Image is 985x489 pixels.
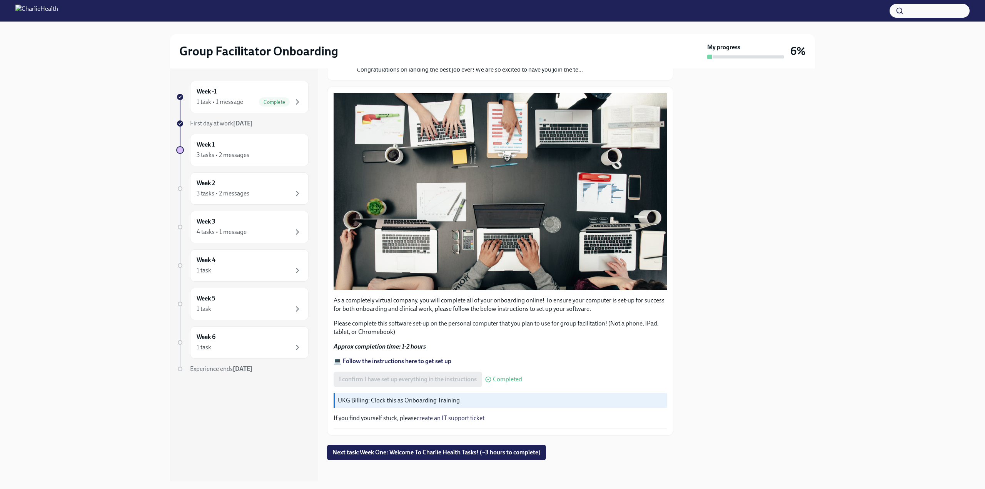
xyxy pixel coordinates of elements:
[334,319,667,336] p: Please complete this software set-up on the personal computer that you plan to use for group faci...
[334,296,667,313] p: As a completely virtual company, you will complete all of your onboarding online! To ensure your ...
[197,305,211,313] div: 1 task
[176,134,309,166] a: Week 13 tasks • 2 messages
[197,87,217,96] h6: Week -1
[176,172,309,205] a: Week 23 tasks • 2 messages
[190,120,253,127] span: First day at work
[176,211,309,243] a: Week 34 tasks • 1 message
[334,414,667,422] p: If you find yourself stuck, please
[197,189,249,198] div: 3 tasks • 2 messages
[334,93,667,290] button: Zoom image
[233,365,252,372] strong: [DATE]
[197,228,247,236] div: 4 tasks • 1 message
[790,44,806,58] h3: 6%
[176,119,309,128] a: First day at work[DATE]
[417,414,484,422] a: create an IT support ticket
[334,357,451,365] a: 💻 Follow the instructions here to get set up
[338,396,664,405] p: UKG Billing: Clock this as Onboarding Training
[176,81,309,113] a: Week -11 task • 1 messageComplete
[197,151,249,159] div: 3 tasks • 2 messages
[197,266,211,275] div: 1 task
[197,256,215,264] h6: Week 4
[493,376,522,382] span: Completed
[327,445,546,460] button: Next task:Week One: Welcome To Charlie Health Tasks! (~3 hours to complete)
[176,288,309,320] a: Week 51 task
[197,98,243,106] div: 1 task • 1 message
[259,99,290,105] span: Complete
[233,120,253,127] strong: [DATE]
[197,179,215,187] h6: Week 2
[197,294,215,303] h6: Week 5
[15,5,58,17] img: CharlieHealth
[332,449,541,456] span: Next task : Week One: Welcome To Charlie Health Tasks! (~3 hours to complete)
[197,140,215,149] h6: Week 1
[190,365,252,372] span: Experience ends
[197,343,211,352] div: 1 task
[197,333,215,341] h6: Week 6
[197,217,215,226] h6: Week 3
[357,65,583,74] p: Congratulations on landing the best job ever! We are so excited to have you join the te...
[334,343,426,350] strong: Approx completion time: 1-2 hours
[179,43,338,59] h2: Group Facilitator Onboarding
[176,249,309,282] a: Week 41 task
[707,43,740,52] strong: My progress
[176,326,309,359] a: Week 61 task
